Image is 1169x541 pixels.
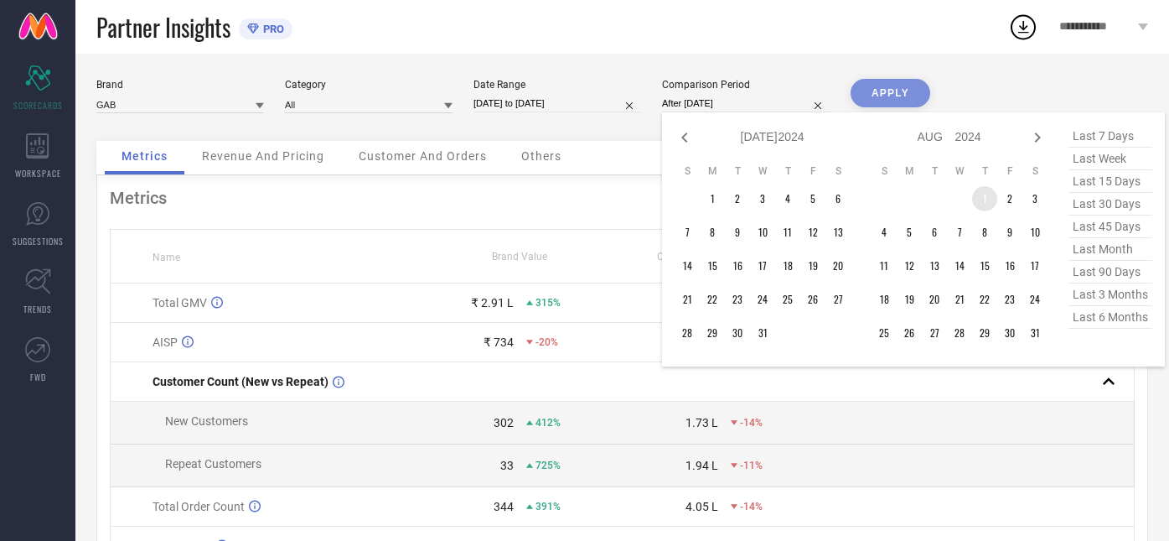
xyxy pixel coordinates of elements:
[947,164,972,178] th: Wednesday
[922,220,947,245] td: Tue Aug 06 2024
[122,149,168,163] span: Metrics
[825,220,851,245] td: Sat Jul 13 2024
[922,164,947,178] th: Tuesday
[750,220,775,245] td: Wed Jul 10 2024
[775,287,800,312] td: Thu Jul 25 2024
[750,186,775,211] td: Wed Jul 03 2024
[897,320,922,346] td: Mon Aug 26 2024
[685,500,718,513] div: 4.05 L
[500,459,514,472] div: 33
[947,253,972,278] td: Wed Aug 14 2024
[471,296,514,310] div: ₹ 2.91 L
[725,164,750,178] th: Tuesday
[675,320,700,346] td: Sun Jul 28 2024
[922,253,947,278] td: Tue Aug 13 2024
[535,417,561,429] span: 412%
[725,253,750,278] td: Tue Jul 16 2024
[872,253,897,278] td: Sun Aug 11 2024
[972,186,997,211] td: Thu Aug 01 2024
[1068,284,1152,306] span: last 3 months
[1022,287,1047,312] td: Sat Aug 24 2024
[1068,216,1152,238] span: last 45 days
[775,186,800,211] td: Thu Jul 04 2024
[685,416,718,429] div: 1.73 L
[997,164,1022,178] th: Friday
[775,253,800,278] td: Thu Jul 18 2024
[165,457,261,471] span: Repeat Customers
[484,336,514,349] div: ₹ 734
[997,253,1022,278] td: Fri Aug 16 2024
[153,296,207,310] span: Total GMV
[800,186,825,211] td: Fri Jul 05 2024
[825,253,851,278] td: Sat Jul 20 2024
[662,79,830,91] div: Comparison Period
[997,287,1022,312] td: Fri Aug 23 2024
[997,220,1022,245] td: Fri Aug 09 2024
[473,79,641,91] div: Date Range
[800,220,825,245] td: Fri Jul 12 2024
[700,220,725,245] td: Mon Jul 08 2024
[96,79,264,91] div: Brand
[740,417,763,429] span: -14%
[1068,193,1152,216] span: last 30 days
[922,320,947,346] td: Tue Aug 27 2024
[153,500,245,513] span: Total Order Count
[492,251,547,263] span: Brand Value
[897,220,922,245] td: Mon Aug 05 2024
[972,253,997,278] td: Thu Aug 15 2024
[700,253,725,278] td: Mon Jul 15 2024
[202,149,324,163] span: Revenue And Pricing
[725,186,750,211] td: Tue Jul 02 2024
[259,23,284,35] span: PRO
[872,320,897,346] td: Sun Aug 25 2024
[1068,261,1152,284] span: last 90 days
[473,95,641,112] input: Select date range
[30,371,46,383] span: FWD
[947,220,972,245] td: Wed Aug 07 2024
[359,149,487,163] span: Customer And Orders
[972,287,997,312] td: Thu Aug 22 2024
[700,164,725,178] th: Monday
[872,287,897,312] td: Sun Aug 18 2024
[521,149,561,163] span: Others
[750,164,775,178] th: Wednesday
[947,287,972,312] td: Wed Aug 21 2024
[775,220,800,245] td: Thu Jul 11 2024
[1068,148,1152,170] span: last week
[872,220,897,245] td: Sun Aug 04 2024
[800,253,825,278] td: Fri Jul 19 2024
[825,186,851,211] td: Sat Jul 06 2024
[494,500,514,513] div: 344
[13,99,63,112] span: SCORECARDS
[1022,320,1047,346] td: Sat Aug 31 2024
[1068,170,1152,193] span: last 15 days
[972,164,997,178] th: Thursday
[535,297,561,309] span: 315%
[700,287,725,312] td: Mon Jul 22 2024
[1068,238,1152,261] span: last month
[740,460,763,471] span: -11%
[96,10,230,44] span: Partner Insights
[725,220,750,245] td: Tue Jul 09 2024
[494,416,514,429] div: 302
[23,303,52,315] span: TRENDS
[165,414,248,428] span: New Customers
[1022,220,1047,245] td: Sat Aug 10 2024
[535,336,558,348] span: -20%
[285,79,453,91] div: Category
[997,320,1022,346] td: Fri Aug 30 2024
[750,287,775,312] td: Wed Jul 24 2024
[872,164,897,178] th: Sunday
[997,186,1022,211] td: Fri Aug 02 2024
[1068,125,1152,148] span: last 7 days
[750,320,775,346] td: Wed Jul 31 2024
[685,459,718,472] div: 1.94 L
[1022,253,1047,278] td: Sat Aug 17 2024
[750,253,775,278] td: Wed Jul 17 2024
[535,460,561,471] span: 725%
[897,287,922,312] td: Mon Aug 19 2024
[972,220,997,245] td: Thu Aug 08 2024
[110,188,1135,208] div: Metrics
[153,252,180,263] span: Name
[1008,12,1038,42] div: Open download list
